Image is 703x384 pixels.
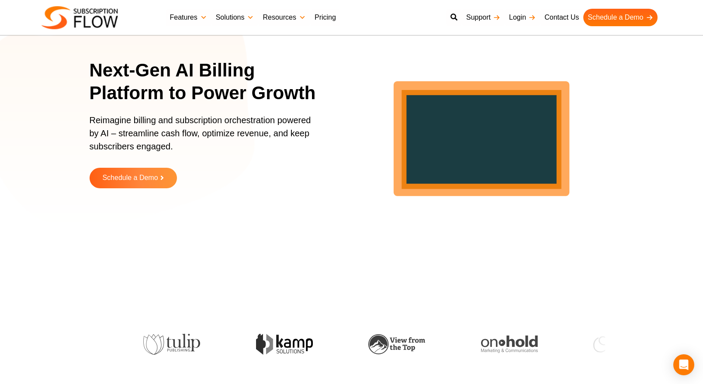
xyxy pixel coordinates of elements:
[362,334,419,355] img: view-from-the-top
[90,114,317,162] p: Reimagine billing and subscription orchestration powered by AI – streamline cash flow, optimize r...
[310,9,340,26] a: Pricing
[462,9,505,26] a: Support
[249,334,306,354] img: kamp-solution
[42,6,118,29] img: Subscriptionflow
[211,9,259,26] a: Solutions
[137,334,194,355] img: tulip-publishing
[583,9,657,26] a: Schedule a Demo
[540,9,583,26] a: Contact Us
[505,9,540,26] a: Login
[102,174,158,182] span: Schedule a Demo
[474,336,531,353] img: onhold-marketing
[90,59,328,105] h1: Next-Gen AI Billing Platform to Power Growth
[90,168,177,188] a: Schedule a Demo
[166,9,211,26] a: Features
[258,9,310,26] a: Resources
[673,354,694,375] div: Open Intercom Messenger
